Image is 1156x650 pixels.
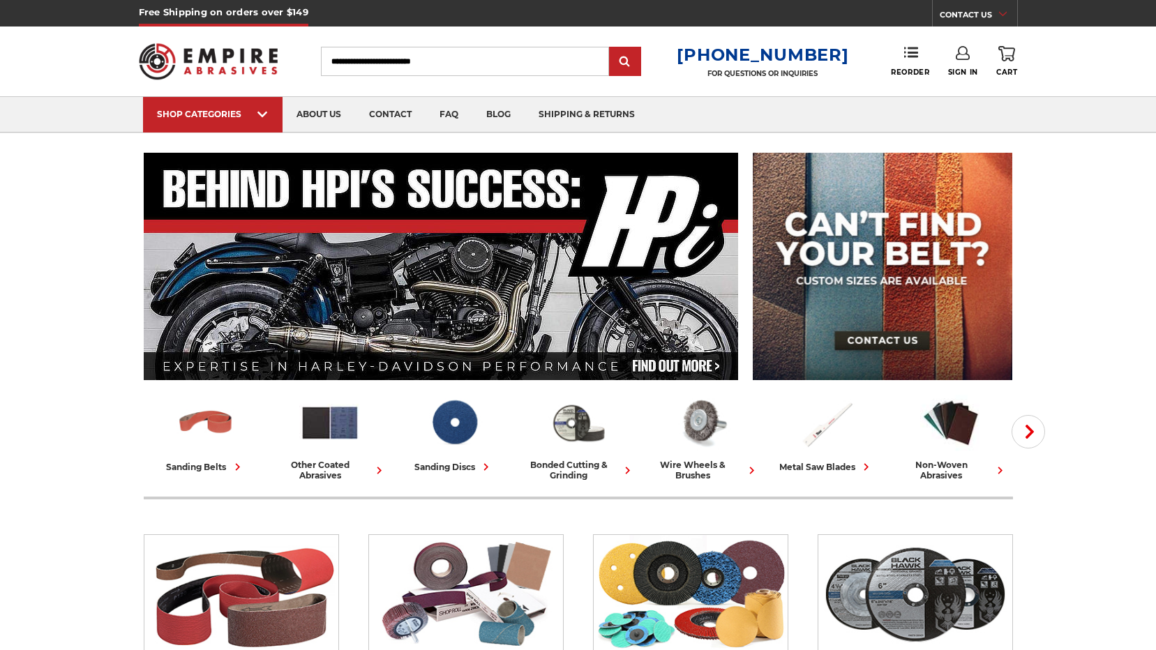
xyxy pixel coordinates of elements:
[548,393,609,453] img: Bonded Cutting & Grinding
[611,48,639,76] input: Submit
[426,97,472,133] a: faq
[273,460,386,481] div: other coated abrasives
[948,68,978,77] span: Sign In
[996,46,1017,77] a: Cart
[677,45,848,65] a: [PHONE_NUMBER]
[149,393,262,474] a: sanding belts
[167,460,245,474] div: sanding belts
[891,68,929,77] span: Reorder
[796,393,857,453] img: Metal Saw Blades
[1012,415,1045,448] button: Next
[522,460,635,481] div: bonded cutting & grinding
[779,460,873,474] div: metal saw blades
[472,97,525,133] a: blog
[996,68,1017,77] span: Cart
[157,109,269,119] div: SHOP CATEGORIES
[273,393,386,481] a: other coated abrasives
[414,460,493,474] div: sanding discs
[646,460,759,481] div: wire wheels & brushes
[920,393,982,453] img: Non-woven Abrasives
[753,153,1012,380] img: promo banner for custom belts.
[398,393,511,474] a: sanding discs
[672,393,733,453] img: Wire Wheels & Brushes
[891,46,929,76] a: Reorder
[423,393,485,453] img: Sanding Discs
[139,34,278,89] img: Empire Abrasives
[894,393,1007,481] a: non-woven abrasives
[677,69,848,78] p: FOR QUESTIONS OR INQUIRIES
[283,97,355,133] a: about us
[770,393,883,474] a: metal saw blades
[355,97,426,133] a: contact
[299,393,361,453] img: Other Coated Abrasives
[522,393,635,481] a: bonded cutting & grinding
[940,7,1017,27] a: CONTACT US
[894,460,1007,481] div: non-woven abrasives
[144,153,739,380] img: Banner for an interview featuring Horsepower Inc who makes Harley performance upgrades featured o...
[646,393,759,481] a: wire wheels & brushes
[175,393,237,453] img: Sanding Belts
[525,97,649,133] a: shipping & returns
